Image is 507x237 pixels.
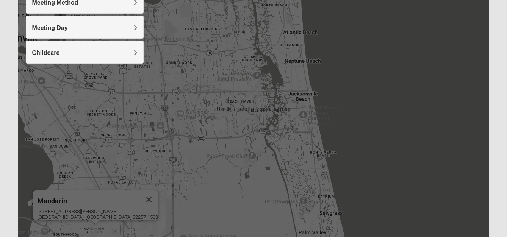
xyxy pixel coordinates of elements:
[38,209,158,220] div: [STREET_ADDRESS][PERSON_NAME] [GEOGRAPHIC_DATA], [GEOGRAPHIC_DATA] 32257-1503
[32,50,59,56] span: Childcare
[38,197,67,205] span: Mandarin
[26,41,143,63] div: Childcare
[26,16,143,38] div: Meeting Day
[247,80,261,98] div: San Pablo
[165,166,179,184] div: Baymeadows
[140,190,158,209] button: Close
[32,25,67,31] span: Meeting Day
